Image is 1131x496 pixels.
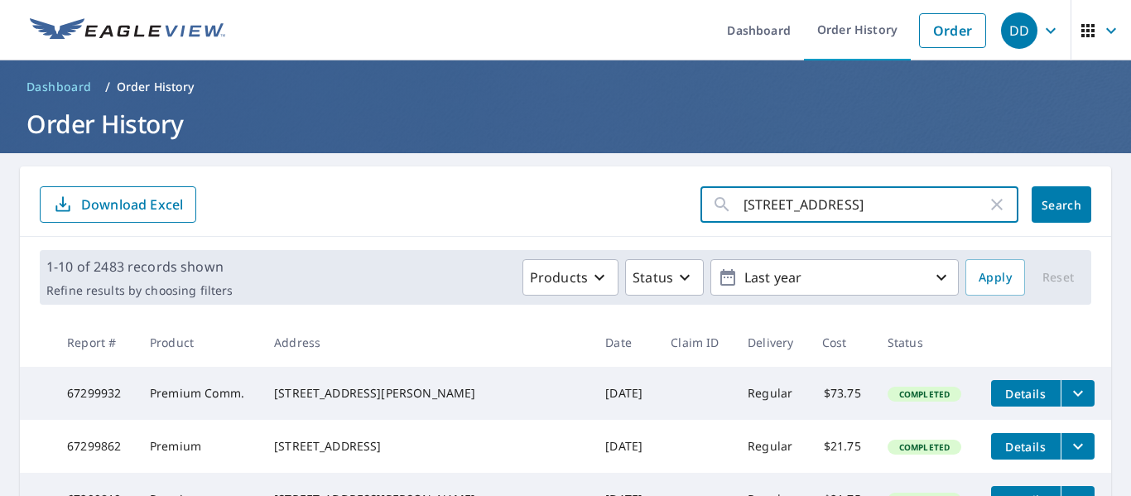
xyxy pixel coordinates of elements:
td: Premium [137,420,261,473]
button: Search [1032,186,1091,223]
td: [DATE] [592,367,657,420]
th: Product [137,318,261,367]
a: Dashboard [20,74,99,100]
p: Products [530,267,588,287]
span: Completed [889,441,960,453]
span: Details [1001,386,1051,402]
button: Apply [965,259,1025,296]
td: [DATE] [592,420,657,473]
th: Delivery [734,318,809,367]
button: Products [522,259,618,296]
li: / [105,77,110,97]
td: 67299862 [54,420,137,473]
td: Regular [734,367,809,420]
div: DD [1001,12,1037,49]
th: Address [261,318,592,367]
th: Cost [809,318,874,367]
input: Address, Report #, Claim ID, etc. [744,181,987,228]
td: Regular [734,420,809,473]
span: Completed [889,388,960,400]
img: EV Logo [30,18,225,43]
h1: Order History [20,107,1111,141]
td: Premium Comm. [137,367,261,420]
p: Last year [738,263,931,292]
button: filesDropdownBtn-67299932 [1061,380,1095,407]
td: $21.75 [809,420,874,473]
p: Download Excel [81,195,183,214]
th: Claim ID [657,318,734,367]
div: [STREET_ADDRESS][PERSON_NAME] [274,385,579,402]
span: Dashboard [26,79,92,95]
a: Order [919,13,986,48]
span: Search [1045,197,1078,213]
p: Status [633,267,673,287]
span: Details [1001,439,1051,455]
button: Download Excel [40,186,196,223]
nav: breadcrumb [20,74,1111,100]
th: Report # [54,318,137,367]
td: 67299932 [54,367,137,420]
span: Apply [979,267,1012,288]
button: detailsBtn-67299932 [991,380,1061,407]
td: $73.75 [809,367,874,420]
th: Status [874,318,978,367]
button: Last year [710,259,959,296]
th: Date [592,318,657,367]
button: filesDropdownBtn-67299862 [1061,433,1095,460]
button: Status [625,259,704,296]
p: Order History [117,79,195,95]
div: [STREET_ADDRESS] [274,438,579,455]
p: Refine results by choosing filters [46,283,233,298]
p: 1-10 of 2483 records shown [46,257,233,277]
button: detailsBtn-67299862 [991,433,1061,460]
